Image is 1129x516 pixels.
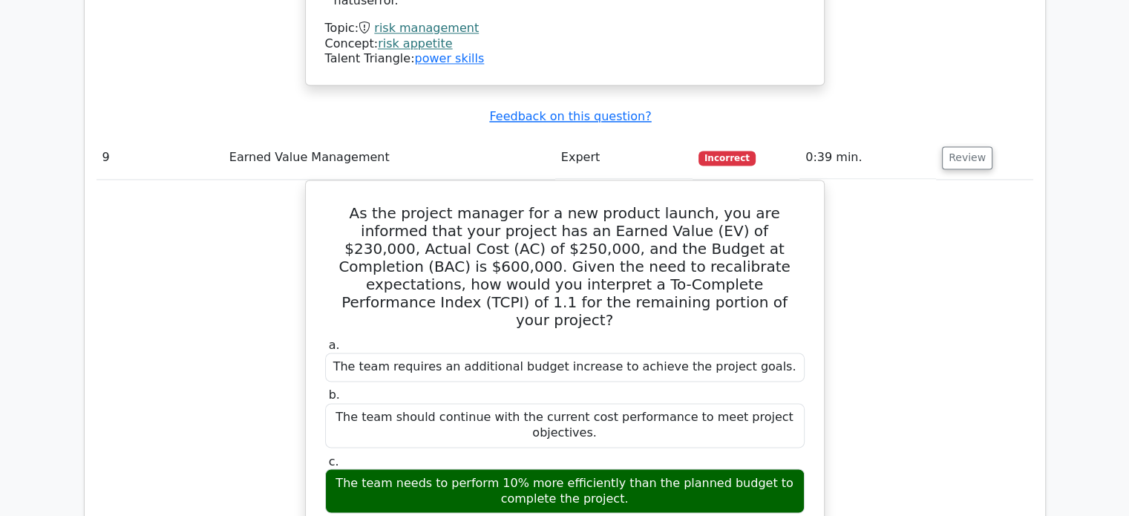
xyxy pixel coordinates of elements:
[329,388,340,402] span: b.
[799,137,936,179] td: 0:39 min.
[324,204,806,329] h5: As the project manager for a new product launch, you are informed that your project has an Earned...
[374,21,479,35] a: risk management
[489,109,651,123] a: Feedback on this question?
[325,21,805,67] div: Talent Triangle:
[698,151,756,166] span: Incorrect
[325,353,805,382] div: The team requires an additional budget increase to achieve the project goals.
[555,137,693,179] td: Expert
[329,454,339,468] span: c.
[329,338,340,352] span: a.
[325,403,805,448] div: The team should continue with the current cost performance to meet project objectives.
[378,36,453,50] a: risk appetite
[942,146,992,169] button: Review
[96,137,223,179] td: 9
[325,468,805,513] div: The team needs to perform 10% more efficiently than the planned budget to complete the project.
[414,51,484,65] a: power skills
[325,21,805,36] div: Topic:
[325,36,805,52] div: Concept:
[223,137,555,179] td: Earned Value Management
